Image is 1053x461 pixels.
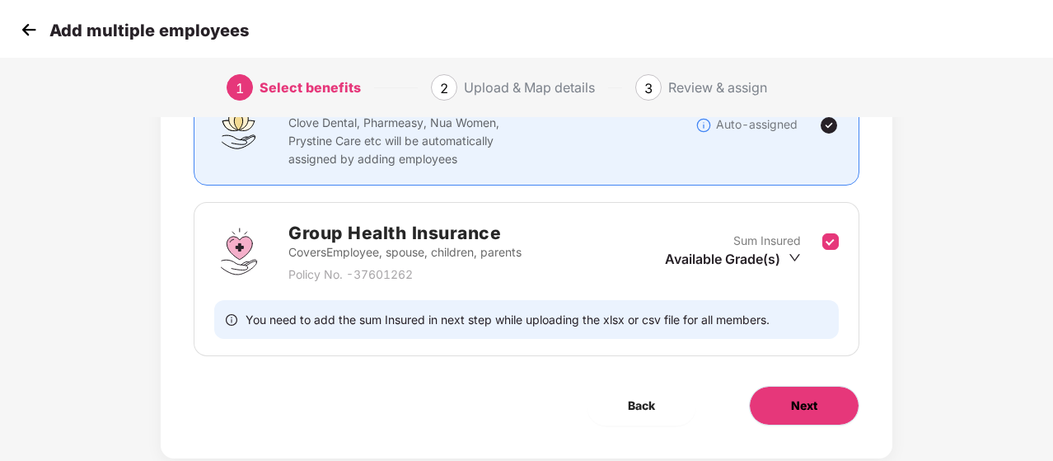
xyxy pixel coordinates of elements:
[214,101,264,150] img: svg+xml;base64,PHN2ZyBpZD0iQWZmaW5pdHlfQmVuZWZpdHMiIGRhdGEtbmFtZT0iQWZmaW5pdHkgQmVuZWZpdHMiIHhtbG...
[819,115,839,135] img: svg+xml;base64,PHN2ZyBpZD0iVGljay0yNHgyNCIgeG1sbnM9Imh0dHA6Ly93d3cudzMub3JnLzIwMDAvc3ZnIiB3aWR0aD...
[665,250,801,268] div: Available Grade(s)
[733,232,801,250] p: Sum Insured
[288,114,532,168] p: Clove Dental, Pharmeasy, Nua Women, Prystine Care etc will be automatically assigned by adding em...
[789,252,801,264] span: down
[260,74,361,101] div: Select benefits
[288,266,522,284] p: Policy No. - 37601262
[440,80,448,96] span: 2
[236,80,244,96] span: 1
[16,17,41,42] img: svg+xml;base64,PHN2ZyB4bWxucz0iaHR0cDovL3d3dy53My5vcmcvMjAwMC9zdmciIHdpZHRoPSIzMCIgaGVpZ2h0PSIzMC...
[464,74,595,101] div: Upload & Map details
[716,115,798,134] p: Auto-assigned
[668,74,767,101] div: Review & assign
[644,80,653,96] span: 3
[587,386,696,426] button: Back
[288,243,522,261] p: Covers Employee, spouse, children, parents
[226,312,237,327] span: info-circle
[214,227,264,276] img: svg+xml;base64,PHN2ZyBpZD0iR3JvdXBfSGVhbHRoX0luc3VyYW5jZSIgZGF0YS1uYW1lPSJHcm91cCBIZWFsdGggSW5zdX...
[49,21,249,40] p: Add multiple employees
[695,117,712,134] img: svg+xml;base64,PHN2ZyBpZD0iSW5mb18tXzMyeDMyIiBkYXRhLW5hbWU9IkluZm8gLSAzMngzMiIgeG1sbnM9Imh0dHA6Ly...
[628,397,655,415] span: Back
[288,219,522,247] h2: Group Health Insurance
[749,386,859,426] button: Next
[791,397,817,415] span: Next
[246,312,770,327] span: You need to add the sum Insured in next step while uploading the xlsx or csv file for all members.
